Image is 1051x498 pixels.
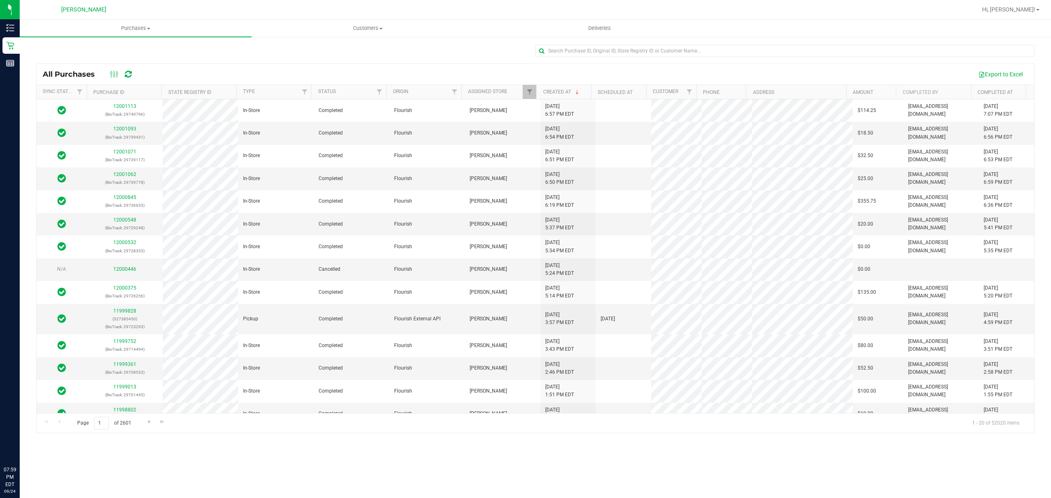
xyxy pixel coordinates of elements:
[470,175,507,183] span: [PERSON_NAME]
[394,288,412,296] span: Flourish
[319,243,343,251] span: Completed
[92,292,158,300] p: (BioTrack: 29726256)
[545,361,574,376] span: [DATE] 2:46 PM EDT
[4,466,16,488] p: 07:59 PM EDT
[394,265,412,273] span: Flourish
[318,89,336,94] a: Status
[92,368,158,376] p: (BioTrack: 29708533)
[858,129,873,137] span: $18.50
[470,410,507,418] span: [PERSON_NAME]
[470,243,507,251] span: [PERSON_NAME]
[858,243,870,251] span: $0.00
[243,243,260,251] span: In-Store
[252,25,483,32] span: Customers
[545,171,574,186] span: [DATE] 6:50 PM EDT
[858,265,870,273] span: $0.00
[57,286,66,298] span: In Sync
[468,89,507,94] a: Assigned Store
[243,197,260,205] span: In-Store
[113,285,136,291] a: 12000375
[92,201,158,209] p: (BioTrack: 29736633)
[252,20,484,37] a: Customers
[57,362,66,374] span: In Sync
[113,361,136,367] a: 11999361
[984,361,1012,376] span: [DATE] 2:58 PM EDT
[57,105,66,116] span: In Sync
[92,247,158,255] p: (BioTrack: 29728353)
[394,364,412,372] span: Flourish
[243,288,260,296] span: In-Store
[243,342,260,350] span: In-Store
[545,284,574,300] span: [DATE] 5:14 PM EDT
[319,175,343,183] span: Completed
[858,175,873,183] span: $25.00
[93,89,124,95] a: Purchase ID
[908,311,974,327] span: [EMAIL_ADDRESS][DOMAIN_NAME]
[858,152,873,160] span: $32.50
[858,387,876,395] span: $100.00
[984,311,1012,327] span: [DATE] 4:59 PM EDT
[319,315,343,323] span: Completed
[908,361,974,376] span: [EMAIL_ADDRESS][DOMAIN_NAME]
[470,364,507,372] span: [PERSON_NAME]
[543,89,581,95] a: Created At
[143,417,155,428] a: Go to the next page
[319,387,343,395] span: Completed
[984,284,1012,300] span: [DATE] 5:20 PM EDT
[113,384,136,390] a: 11999013
[978,89,1013,95] a: Completed At
[394,315,441,323] span: Flourish External API
[113,266,136,272] a: 12000446
[92,391,158,399] p: (BioTrack: 29701445)
[113,103,136,109] a: 12001113
[393,89,408,94] a: Origin
[113,126,136,132] a: 12001093
[753,89,774,95] a: Address
[908,383,974,399] span: [EMAIL_ADDRESS][DOMAIN_NAME]
[57,150,66,161] span: In Sync
[858,288,876,296] span: $135.00
[319,364,343,372] span: Completed
[319,265,340,273] span: Cancelled
[57,385,66,397] span: In Sync
[57,266,66,272] span: N/A
[470,129,507,137] span: [PERSON_NAME]
[57,195,66,207] span: In Sync
[982,6,1035,13] span: Hi, [PERSON_NAME]!
[545,311,574,327] span: [DATE] 3:57 PM EDT
[6,59,14,67] inline-svg: Reports
[243,387,260,395] span: In-Store
[447,85,461,99] a: Filter
[545,262,574,277] span: [DATE] 5:24 PM EDT
[92,110,158,118] p: (BioTrack: 29740796)
[598,89,633,95] a: Scheduled At
[43,89,74,94] a: Sync Status
[57,408,66,419] span: In Sync
[243,89,255,94] a: Type
[92,224,158,232] p: (BioTrack: 29729248)
[113,194,136,200] a: 12000845
[57,218,66,230] span: In Sync
[394,243,412,251] span: Flourish
[243,107,260,114] span: In-Store
[243,410,260,418] span: In-Store
[908,284,974,300] span: [EMAIL_ADDRESS][DOMAIN_NAME]
[601,315,615,323] span: [DATE]
[113,171,136,177] a: 12001062
[984,239,1012,254] span: [DATE] 5:35 PM EDT
[61,6,106,13] span: [PERSON_NAME]
[373,85,386,99] a: Filter
[243,265,260,273] span: In-Store
[470,387,507,395] span: [PERSON_NAME]
[243,220,260,228] span: In-Store
[984,338,1012,353] span: [DATE] 3:51 PM EDT
[394,152,412,160] span: Flourish
[6,41,14,50] inline-svg: Retail
[4,488,16,494] p: 09/24
[908,406,974,422] span: [EMAIL_ADDRESS][DOMAIN_NAME]
[545,125,574,141] span: [DATE] 6:54 PM EDT
[896,85,971,99] th: Completed By
[545,148,574,164] span: [DATE] 6:51 PM EDT
[470,315,507,323] span: [PERSON_NAME]
[243,364,260,372] span: In-Store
